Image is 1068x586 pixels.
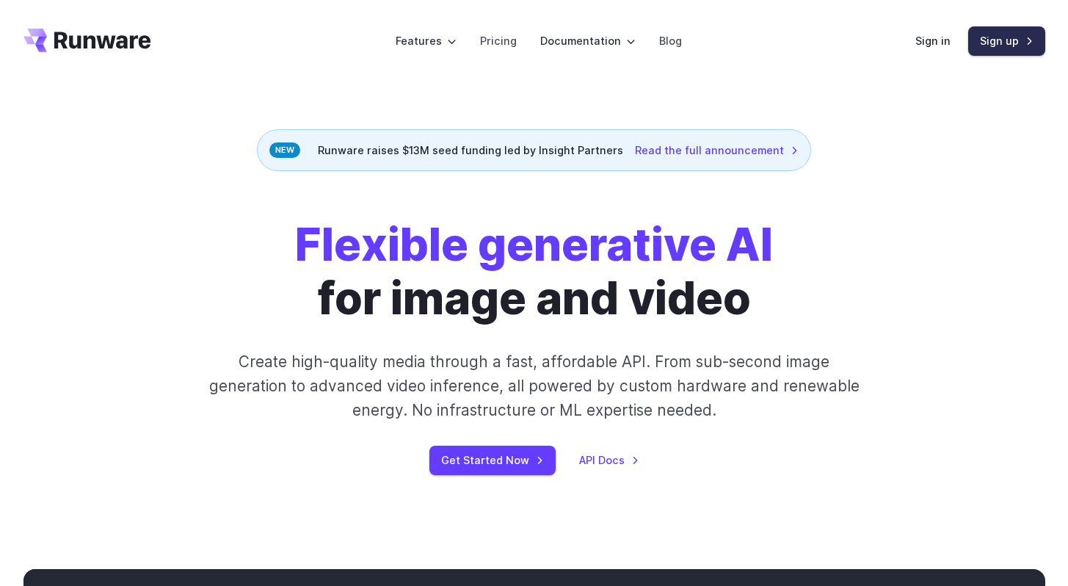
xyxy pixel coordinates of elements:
[480,32,517,49] a: Pricing
[540,32,636,49] label: Documentation
[295,218,773,326] h1: for image and video
[429,446,556,474] a: Get Started Now
[396,32,457,49] label: Features
[579,452,639,469] a: API Docs
[635,142,799,159] a: Read the full announcement
[23,29,151,52] a: Go to /
[207,350,861,423] p: Create high-quality media through a fast, affordable API. From sub-second image generation to adv...
[915,32,951,49] a: Sign in
[659,32,682,49] a: Blog
[968,26,1045,55] a: Sign up
[257,129,811,171] div: Runware raises $13M seed funding led by Insight Partners
[295,217,773,272] strong: Flexible generative AI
